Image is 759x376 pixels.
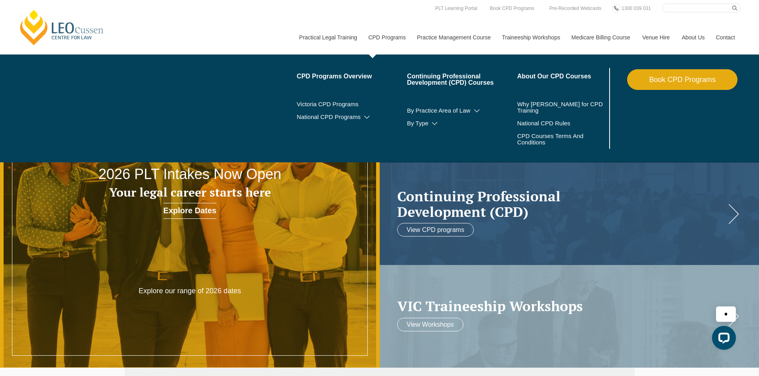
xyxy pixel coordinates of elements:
a: About Our CPD Courses [517,73,608,80]
a: Continuing Professional Development (CPD) Courses [407,73,517,86]
a: CPD Courses Terms And Conditions [517,133,588,146]
a: Practice Management Course [411,20,496,55]
a: Venue Hire [636,20,676,55]
a: Continuing ProfessionalDevelopment (CPD) [397,189,726,219]
h3: Your legal career starts here [76,186,304,199]
a: By Practice Area of Law [407,107,517,114]
a: View CPD programs [397,223,474,237]
a: National CPD Programs [297,114,407,120]
h2: 2026 PLT Intakes Now Open [76,166,304,182]
a: Medicare Billing Course [565,20,636,55]
a: View Workshops [397,318,464,331]
a: 1300 039 031 [620,4,653,13]
a: [PERSON_NAME] Centre for Law [18,9,106,46]
a: Explore Dates [163,203,216,219]
span: 1300 039 031 [622,6,651,11]
a: Practical Legal Training [293,20,363,55]
a: Why [PERSON_NAME] for CPD Training [517,101,608,114]
a: By Type [407,120,517,127]
a: CPD Programs Overview [297,73,407,80]
a: Traineeship Workshops [496,20,565,55]
a: Book CPD Programs [627,69,737,90]
a: Book CPD Programs [488,4,536,13]
a: About Us [676,20,710,55]
a: PLT Learning Portal [433,4,479,13]
a: Pre-Recorded Webcasts [547,4,604,13]
p: Explore our range of 2026 dates [114,286,266,296]
h2: Continuing Professional Development (CPD) [397,189,726,219]
a: Victoria CPD Programs [297,101,407,107]
a: Contact [710,20,741,55]
a: National CPD Rules [517,120,608,127]
a: VIC Traineeship Workshops [397,298,726,314]
iframe: LiveChat chat widget [628,292,739,356]
a: CPD Programs [362,20,411,55]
